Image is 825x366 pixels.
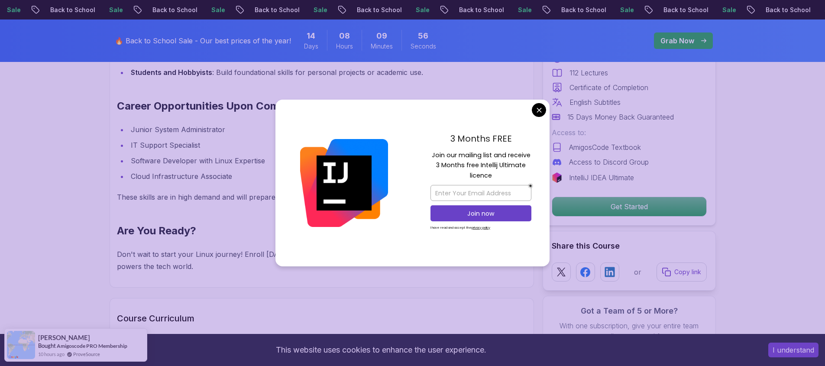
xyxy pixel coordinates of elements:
span: Days [304,42,318,51]
p: Sale [408,6,436,14]
span: Hours [336,42,353,51]
p: Back to School [247,6,306,14]
span: Seconds [411,42,436,51]
p: 112 Lectures [569,68,608,78]
h2: Course Curriculum [117,312,527,324]
p: Access to: [552,127,707,138]
span: Minutes [371,42,393,51]
p: Sale [510,6,538,14]
span: 8 Hours [339,30,350,42]
img: provesource social proof notification image [7,331,35,359]
h2: Share this Course [552,240,707,252]
h2: Are You Ready? [117,224,485,238]
button: Get Started [552,197,707,217]
li: Software Developer with Linux Expertise [128,155,485,167]
a: Amigoscode PRO Membership [57,343,127,349]
p: Sale [101,6,129,14]
li: IT Support Specialist [128,139,485,151]
p: These skills are in high demand and will prepare you to excel in any tech-related career. [117,191,485,203]
strong: Students and Hobbyists [131,68,212,77]
h3: Got a Team of 5 or More? [552,305,707,317]
span: 14 Days [307,30,315,42]
p: Certificate of Completion [569,82,648,93]
p: Back to School [451,6,510,14]
p: With one subscription, give your entire team access to all courses and features. [552,321,707,341]
p: Access to Discord Group [569,157,649,167]
h2: Career Opportunities Upon Completion [117,99,485,113]
p: IntelliJ IDEA Ultimate [569,172,634,183]
div: This website uses cookies to enhance the user experience. [6,340,755,360]
img: jetbrains logo [552,172,562,183]
p: 15 Days Money Back Guaranteed [567,112,674,122]
button: Accept cookies [768,343,819,357]
p: Back to School [42,6,101,14]
span: 56 Seconds [418,30,428,42]
p: Sale [306,6,333,14]
li: : Build foundational skills for personal projects or academic use. [128,66,485,78]
p: or [634,267,641,277]
li: Cloud Infrastructure Associate [128,170,485,182]
span: Bought [38,342,56,349]
button: Copy link [657,262,707,282]
p: Sale [612,6,640,14]
p: Grab Now [660,36,694,46]
p: AmigosCode Textbook [569,142,641,152]
p: Back to School [656,6,715,14]
li: Junior System Administrator [128,123,485,136]
p: Back to School [145,6,204,14]
span: [PERSON_NAME] [38,334,90,341]
span: 10 hours ago [38,350,65,358]
p: Don't wait to start your Linux journey! Enroll [DATE] and become proficient in the operating syst... [117,248,485,272]
p: Sale [204,6,231,14]
span: 9 Minutes [376,30,387,42]
p: Sale [715,6,742,14]
p: English Subtitles [569,97,621,107]
p: Back to School [349,6,408,14]
p: Get Started [552,197,706,216]
p: Copy link [674,268,701,276]
a: ProveSource [73,350,100,358]
p: Back to School [553,6,612,14]
p: 🔥 Back to School Sale - Our best prices of the year! [115,36,291,46]
p: Back to School [758,6,817,14]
